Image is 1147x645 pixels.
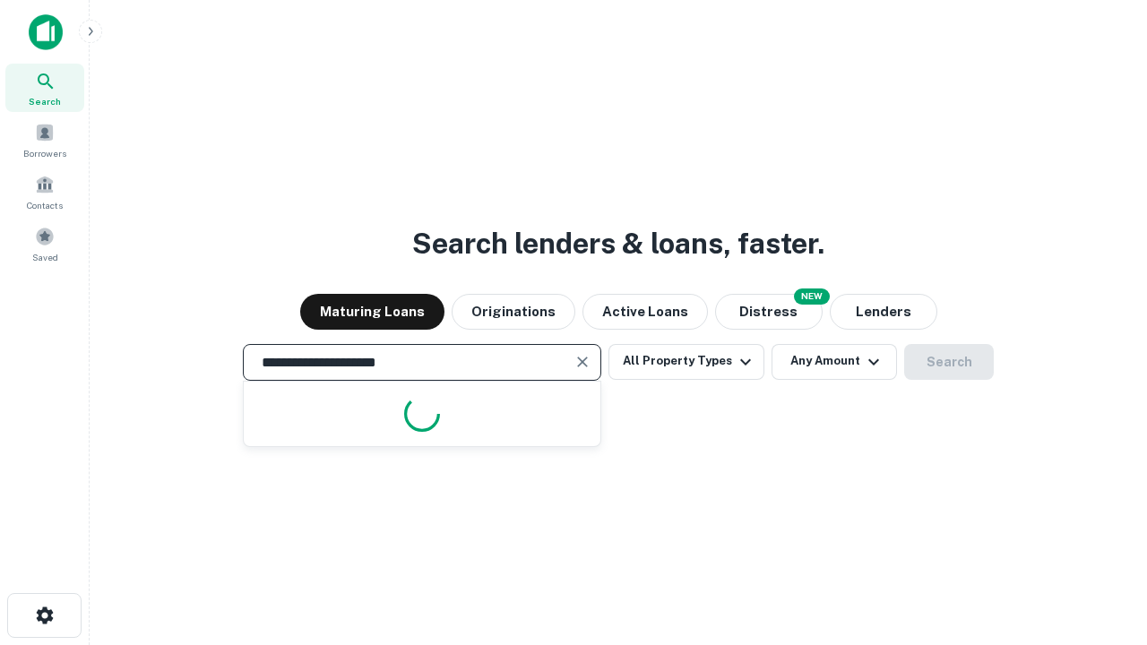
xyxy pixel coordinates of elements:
span: Contacts [27,198,63,212]
a: Contacts [5,168,84,216]
iframe: Chat Widget [1057,444,1147,530]
span: Borrowers [23,146,66,160]
button: Clear [570,349,595,374]
button: Any Amount [772,344,897,380]
h3: Search lenders & loans, faster. [412,222,824,265]
span: Saved [32,250,58,264]
button: Search distressed loans with lien and other non-mortgage details. [715,294,823,330]
a: Saved [5,219,84,268]
button: All Property Types [608,344,764,380]
button: Originations [452,294,575,330]
a: Borrowers [5,116,84,164]
div: NEW [794,288,830,305]
button: Maturing Loans [300,294,444,330]
button: Lenders [830,294,937,330]
img: capitalize-icon.png [29,14,63,50]
a: Search [5,64,84,112]
span: Search [29,94,61,108]
button: Active Loans [582,294,708,330]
